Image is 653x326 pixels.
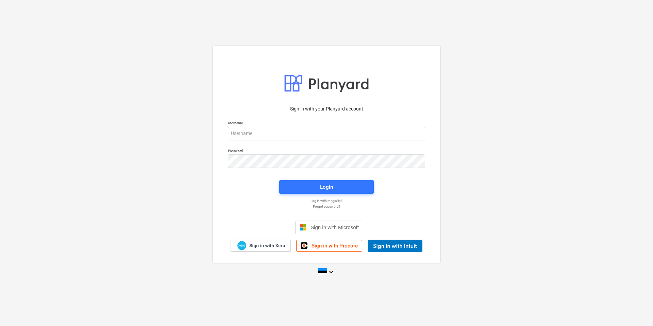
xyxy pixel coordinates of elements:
[296,240,362,252] a: Sign in with Procore
[237,241,246,250] img: Xero logo
[228,121,425,126] p: Username
[231,240,291,252] a: Sign in with Xero
[312,243,358,249] span: Sign in with Procore
[228,105,425,113] p: Sign in with your Planyard account
[224,199,429,203] a: Log in with magic link
[228,149,425,154] p: Password
[300,224,306,231] img: Microsoft logo
[311,224,359,230] span: Sign in with Microsoft
[224,204,429,209] a: Forgot password?
[279,180,374,194] button: Login
[327,268,335,276] i: keyboard_arrow_down
[320,183,333,191] div: Login
[228,127,425,140] input: Username
[249,243,285,249] span: Sign in with Xero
